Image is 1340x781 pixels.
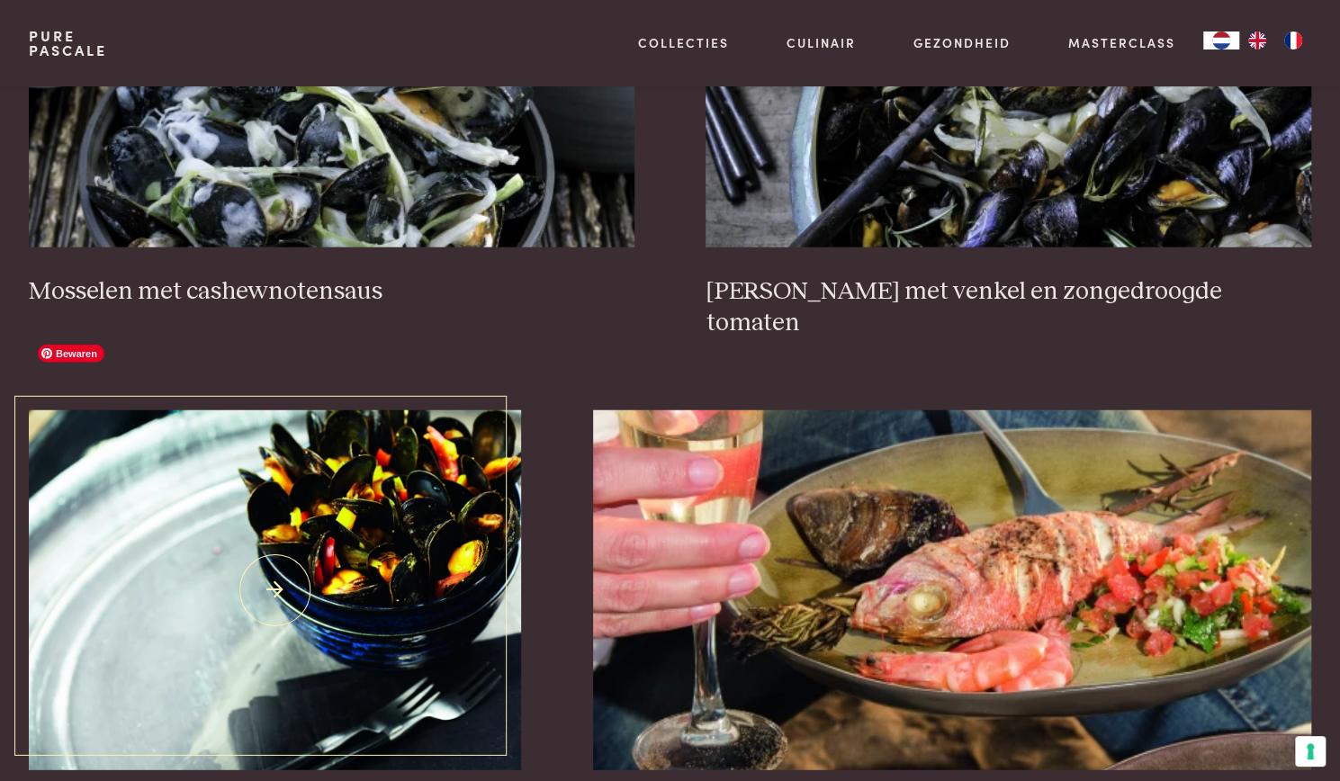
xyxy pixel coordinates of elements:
span: Bewaren [38,345,104,363]
a: PurePascale [29,29,107,58]
a: Culinair [787,33,856,52]
img: Gegrilde vis en mosselen met een salade van tomaten [593,410,1311,770]
h3: [PERSON_NAME] met venkel en zongedroogde tomaten [706,276,1311,338]
a: Gezondheid [913,33,1011,52]
div: Language [1203,31,1239,49]
button: Uw voorkeuren voor toestemming voor trackingtechnologieën [1295,736,1326,767]
a: FR [1275,31,1311,49]
img: Mosselen marinera [29,410,521,770]
aside: Language selected: Nederlands [1203,31,1311,49]
a: NL [1203,31,1239,49]
h3: Mosselen met cashewnotensaus [29,276,634,308]
a: EN [1239,31,1275,49]
ul: Language list [1239,31,1311,49]
a: Collecties [638,33,729,52]
a: Masterclass [1067,33,1174,52]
